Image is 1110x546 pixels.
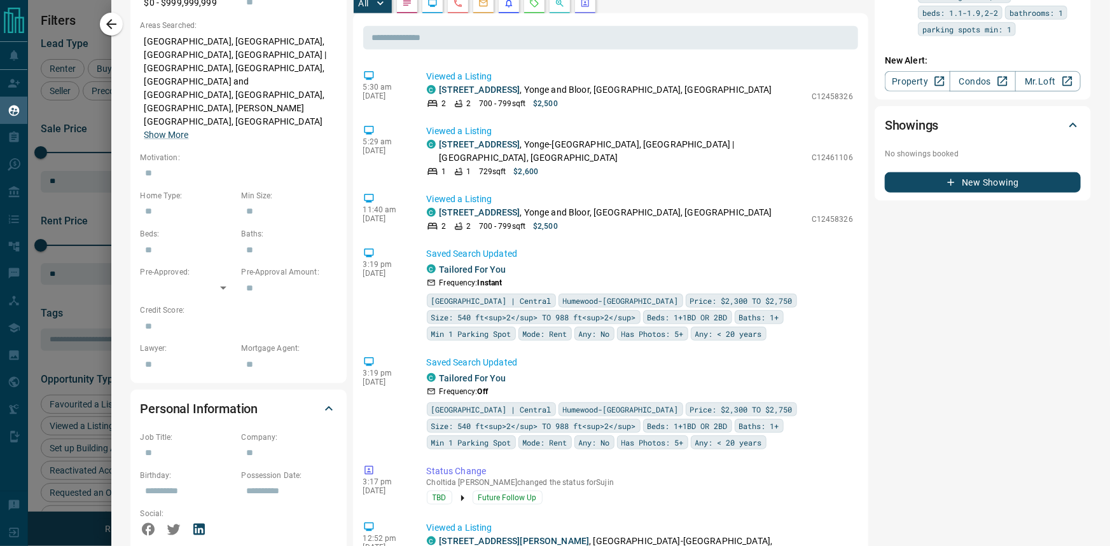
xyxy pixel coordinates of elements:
div: condos.ca [427,85,436,94]
div: condos.ca [427,208,436,217]
p: 700 - 799 sqft [479,221,525,232]
p: C12458326 [812,214,853,225]
span: Mode: Rent [523,436,567,449]
button: Show More [144,128,189,142]
p: Choltida [PERSON_NAME] changed the status for Sujin [427,478,854,487]
a: Tailored For You [440,373,506,383]
p: Areas Searched: [141,20,336,31]
span: Any: No [579,327,610,340]
span: Price: $2,300 TO $2,750 [690,294,793,307]
p: [DATE] [363,486,408,495]
span: Has Photos: 5+ [621,327,684,340]
p: Job Title: [141,432,235,443]
p: Company: [242,432,336,443]
p: New Alert: [885,54,1081,67]
p: Lawyer: [141,343,235,354]
span: Size: 540 ft<sup>2</sup> TO 988 ft<sup>2</sup> [431,420,636,432]
div: condos.ca [427,140,436,149]
p: Frequency: [440,277,503,289]
span: bathrooms: 1 [1009,6,1063,19]
p: Social: [141,508,235,519]
p: [GEOGRAPHIC_DATA], [GEOGRAPHIC_DATA], [GEOGRAPHIC_DATA], [GEOGRAPHIC_DATA] | [GEOGRAPHIC_DATA], [... [141,31,336,146]
p: Viewed a Listing [427,70,854,83]
p: Saved Search Updated [427,247,854,261]
strong: Instant [478,278,503,287]
p: Viewed a Listing [427,125,854,138]
p: 1 [467,166,471,177]
p: , Yonge and Bloor, [GEOGRAPHIC_DATA], [GEOGRAPHIC_DATA] [440,206,772,219]
div: Personal Information [141,393,336,424]
h2: Showings [885,115,939,135]
p: Viewed a Listing [427,193,854,206]
span: Has Photos: 5+ [621,436,684,449]
span: Min 1 Parking Spot [431,436,511,449]
span: Any: < 20 years [695,327,762,340]
p: Viewed a Listing [427,521,854,535]
p: $2,500 [533,221,558,232]
p: 5:29 am [363,137,408,146]
p: [DATE] [363,214,408,223]
a: [STREET_ADDRESS] [440,207,520,217]
span: TBD [433,491,447,504]
span: Price: $2,300 TO $2,750 [690,403,793,416]
span: Future Follow Up [478,491,537,504]
span: Any: No [579,436,610,449]
p: Baths: [242,228,336,240]
span: Size: 540 ft<sup>2</sup> TO 988 ft<sup>2</sup> [431,311,636,324]
div: condos.ca [427,536,436,545]
div: Showings [885,110,1081,140]
p: 11:40 am [363,205,408,214]
p: 3:17 pm [363,477,408,486]
span: Baths: 1+ [739,420,779,432]
p: , Yonge and Bloor, [GEOGRAPHIC_DATA], [GEOGRAPHIC_DATA] [440,83,772,97]
p: 729 sqft [479,166,506,177]
a: [STREET_ADDRESS] [440,85,520,95]
p: Pre-Approval Amount: [242,266,336,278]
a: Tailored For You [440,264,506,275]
p: Possession Date: [242,470,336,481]
p: 700 - 799 sqft [479,98,525,109]
a: Condos [950,71,1015,92]
div: condos.ca [427,373,436,382]
button: New Showing [885,172,1081,193]
span: Mode: Rent [523,327,567,340]
span: Baths: 1+ [739,311,779,324]
p: Beds: [141,228,235,240]
p: 12:52 pm [363,534,408,543]
p: 2 [442,221,447,232]
p: , Yonge-[GEOGRAPHIC_DATA], [GEOGRAPHIC_DATA] | [GEOGRAPHIC_DATA], [GEOGRAPHIC_DATA] [440,138,805,165]
span: [GEOGRAPHIC_DATA] | Central [431,294,552,307]
span: Beds: 1+1BD OR 2BD [648,311,728,324]
a: Property [885,71,950,92]
p: 5:30 am [363,83,408,92]
span: parking spots min: 1 [922,23,1011,36]
p: 3:19 pm [363,369,408,378]
p: C12461106 [812,152,853,163]
span: Humewood-[GEOGRAPHIC_DATA] [563,294,679,307]
p: 3:19 pm [363,260,408,269]
p: [DATE] [363,378,408,386]
strong: Off [478,387,488,396]
p: No showings booked [885,148,1081,160]
p: $2,600 [514,166,539,177]
p: Birthday: [141,470,235,481]
p: [DATE] [363,92,408,100]
p: C12458326 [812,91,853,102]
p: 2 [467,98,471,109]
p: Home Type: [141,190,235,201]
a: [STREET_ADDRESS][PERSON_NAME] [440,536,590,546]
span: Humewood-[GEOGRAPHIC_DATA] [563,403,679,416]
span: Any: < 20 years [695,436,762,449]
a: Mr.Loft [1015,71,1081,92]
a: [STREET_ADDRESS] [440,139,520,149]
p: Saved Search Updated [427,356,854,369]
p: [DATE] [363,146,408,155]
p: Motivation: [141,152,336,163]
p: 2 [442,98,447,109]
span: Min 1 Parking Spot [431,327,511,340]
span: Beds: 1+1BD OR 2BD [648,420,728,432]
div: condos.ca [427,264,436,273]
p: Min Size: [242,190,336,201]
p: [DATE] [363,269,408,278]
span: [GEOGRAPHIC_DATA] | Central [431,403,552,416]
